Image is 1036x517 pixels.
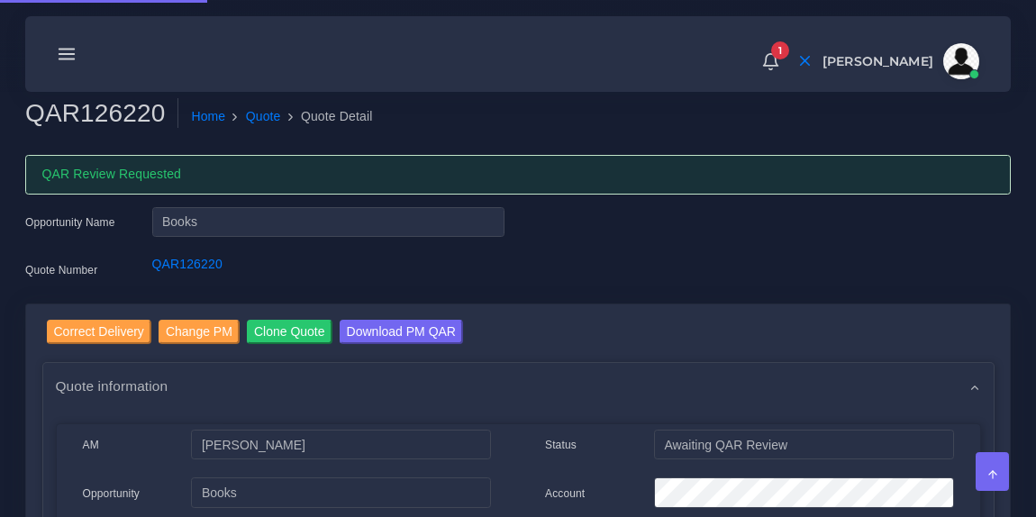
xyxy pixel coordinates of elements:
label: Opportunity Name [25,214,115,231]
a: Home [191,107,225,126]
a: 1 [755,51,786,71]
img: avatar [943,43,979,79]
label: AM [83,437,99,453]
span: [PERSON_NAME] [822,55,933,68]
input: Change PM [159,320,240,344]
label: Opportunity [83,485,141,502]
input: Correct Delivery [47,320,151,344]
label: Quote Number [25,262,97,278]
div: QAR Review Requested [25,155,1011,195]
a: [PERSON_NAME]avatar [813,43,986,79]
span: Quote information [56,376,168,396]
span: 1 [771,41,789,59]
a: Quote [246,107,281,126]
h2: QAR126220 [25,98,178,129]
input: Download PM QAR [340,320,463,344]
div: Quote information [43,363,994,409]
a: QAR126220 [152,257,223,271]
label: Status [545,437,577,453]
input: Clone Quote [247,320,332,344]
label: Account [545,485,585,502]
li: Quote Detail [281,107,373,126]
